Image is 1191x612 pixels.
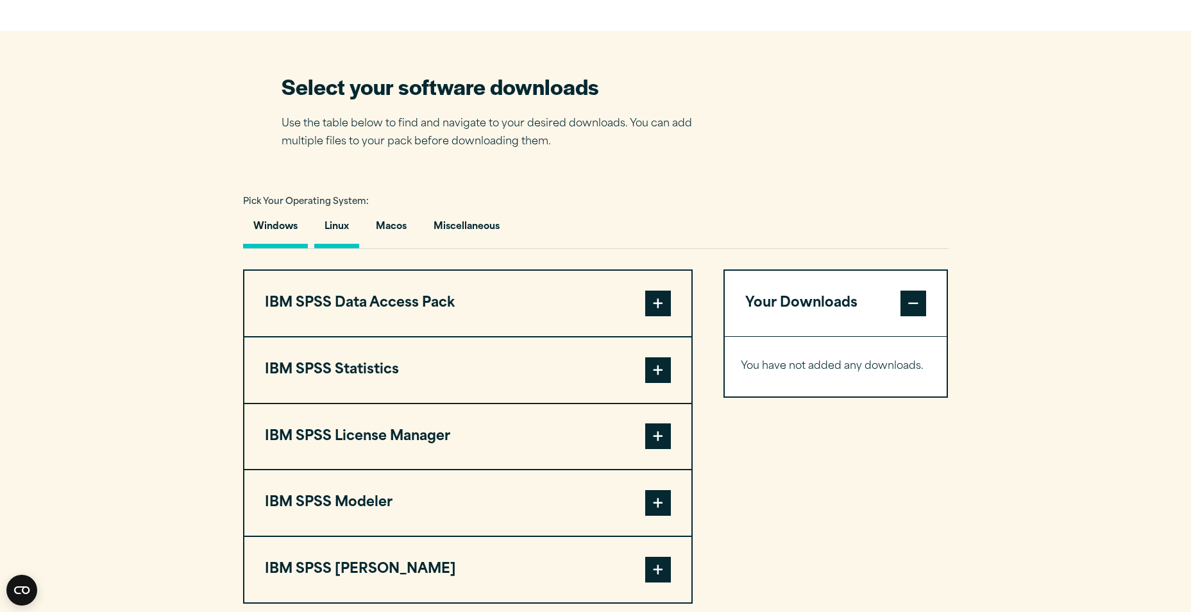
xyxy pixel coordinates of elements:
button: IBM SPSS License Manager [244,404,691,470]
p: You have not added any downloads. [741,357,931,376]
button: Windows [243,212,308,248]
p: Use the table below to find and navigate to your desired downloads. You can add multiple files to... [282,115,711,152]
button: Miscellaneous [423,212,510,248]
button: Open CMP widget [6,575,37,606]
span: Pick Your Operating System: [243,198,369,206]
button: Your Downloads [725,271,947,336]
button: IBM SPSS Data Access Pack [244,271,691,336]
button: Linux [314,212,359,248]
button: IBM SPSS [PERSON_NAME] [244,537,691,602]
button: IBM SPSS Statistics [244,337,691,403]
button: IBM SPSS Modeler [244,470,691,536]
div: Your Downloads [725,336,947,396]
button: Macos [366,212,417,248]
h2: Select your software downloads [282,72,711,101]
